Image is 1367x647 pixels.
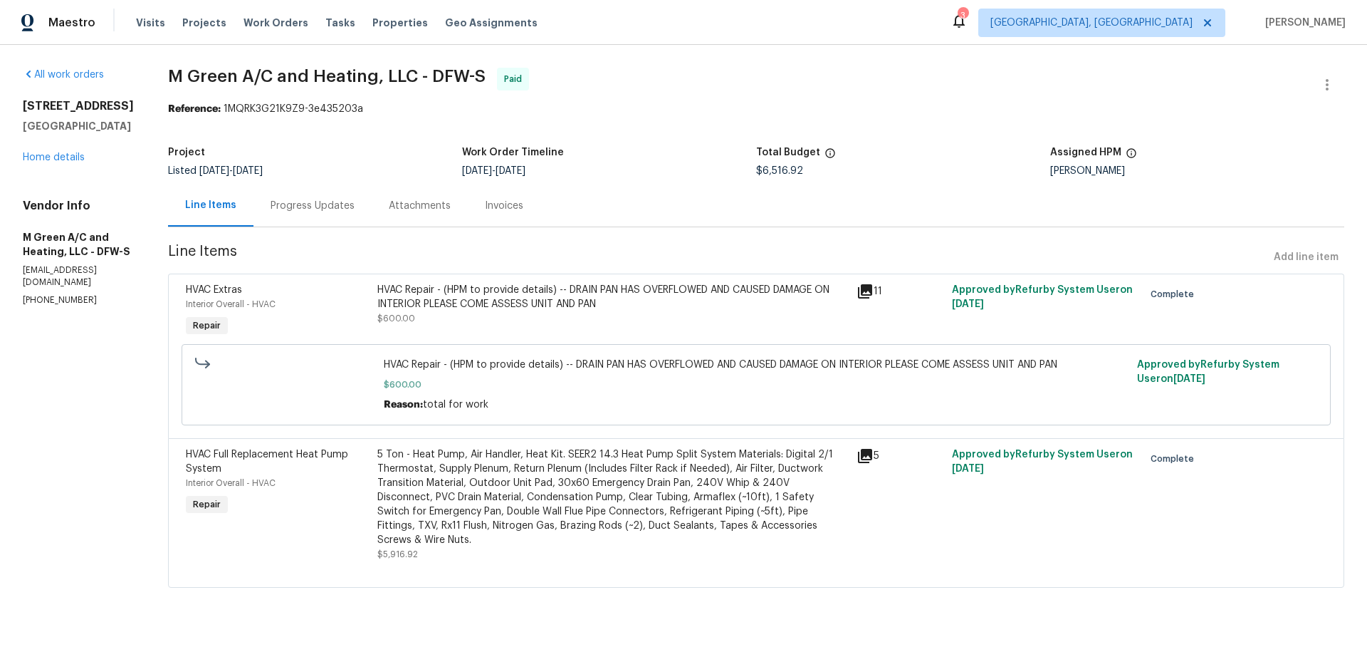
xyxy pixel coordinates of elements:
[423,400,488,410] span: total for work
[136,16,165,30] span: Visits
[1151,452,1200,466] span: Complete
[23,99,134,113] h2: [STREET_ADDRESS]
[185,198,236,212] div: Line Items
[384,400,423,410] span: Reason:
[168,166,263,176] span: Listed
[23,70,104,80] a: All work orders
[990,16,1193,30] span: [GEOGRAPHIC_DATA], [GEOGRAPHIC_DATA]
[199,166,229,176] span: [DATE]
[168,102,1344,116] div: 1MQRK3G21K9Z9-3e435203a
[389,199,451,213] div: Attachments
[1050,166,1344,176] div: [PERSON_NAME]
[23,199,134,213] h4: Vendor Info
[377,314,415,323] span: $600.00
[462,147,564,157] h5: Work Order Timeline
[496,166,525,176] span: [DATE]
[1151,287,1200,301] span: Complete
[168,104,221,114] b: Reference:
[756,166,803,176] span: $6,516.92
[23,230,134,259] h5: M Green A/C and Heating, LLC - DFW-S
[824,147,836,166] span: The total cost of line items that have been proposed by Opendoor. This sum includes line items th...
[952,464,984,474] span: [DATE]
[377,447,848,547] div: 5 Ton - Heat Pump, Air Handler, Heat Kit. SEER2 14.3 Heat Pump Split System Materials: Digital 2/...
[952,285,1133,309] span: Approved by Refurby System User on
[23,119,134,133] h5: [GEOGRAPHIC_DATA]
[243,16,308,30] span: Work Orders
[186,285,242,295] span: HVAC Extras
[504,72,528,86] span: Paid
[233,166,263,176] span: [DATE]
[186,300,276,309] span: Interior Overall - HVAC
[952,299,984,309] span: [DATE]
[23,264,134,289] p: [EMAIL_ADDRESS][DOMAIN_NAME]
[952,450,1133,474] span: Approved by Refurby System User on
[756,147,820,157] h5: Total Budget
[445,16,538,30] span: Geo Assignments
[1050,147,1121,157] h5: Assigned HPM
[377,550,418,559] span: $5,916.92
[857,283,943,300] div: 11
[187,497,226,512] span: Repair
[199,166,263,176] span: -
[384,378,1129,392] span: $600.00
[168,147,205,157] h5: Project
[1173,374,1205,384] span: [DATE]
[48,16,95,30] span: Maestro
[372,16,428,30] span: Properties
[271,199,355,213] div: Progress Updates
[1126,147,1137,166] span: The hpm assigned to this work order.
[182,16,226,30] span: Projects
[485,199,523,213] div: Invoices
[377,283,848,311] div: HVAC Repair - (HPM to provide details) -- DRAIN PAN HAS OVERFLOWED AND CAUSED DAMAGE ON INTERIOR ...
[23,152,85,162] a: Home details
[1259,16,1346,30] span: [PERSON_NAME]
[958,9,968,23] div: 3
[1137,360,1279,384] span: Approved by Refurby System User on
[23,294,134,306] p: [PHONE_NUMBER]
[186,479,276,487] span: Interior Overall - HVAC
[857,447,943,465] div: 5
[462,166,525,176] span: -
[187,319,226,333] span: Repair
[384,358,1129,372] span: HVAC Repair - (HPM to provide details) -- DRAIN PAN HAS OVERFLOWED AND CAUSED DAMAGE ON INTERIOR ...
[168,244,1268,271] span: Line Items
[168,68,486,85] span: M Green A/C and Heating, LLC - DFW-S
[462,166,492,176] span: [DATE]
[186,450,348,474] span: HVAC Full Replacement Heat Pump System
[325,18,355,28] span: Tasks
